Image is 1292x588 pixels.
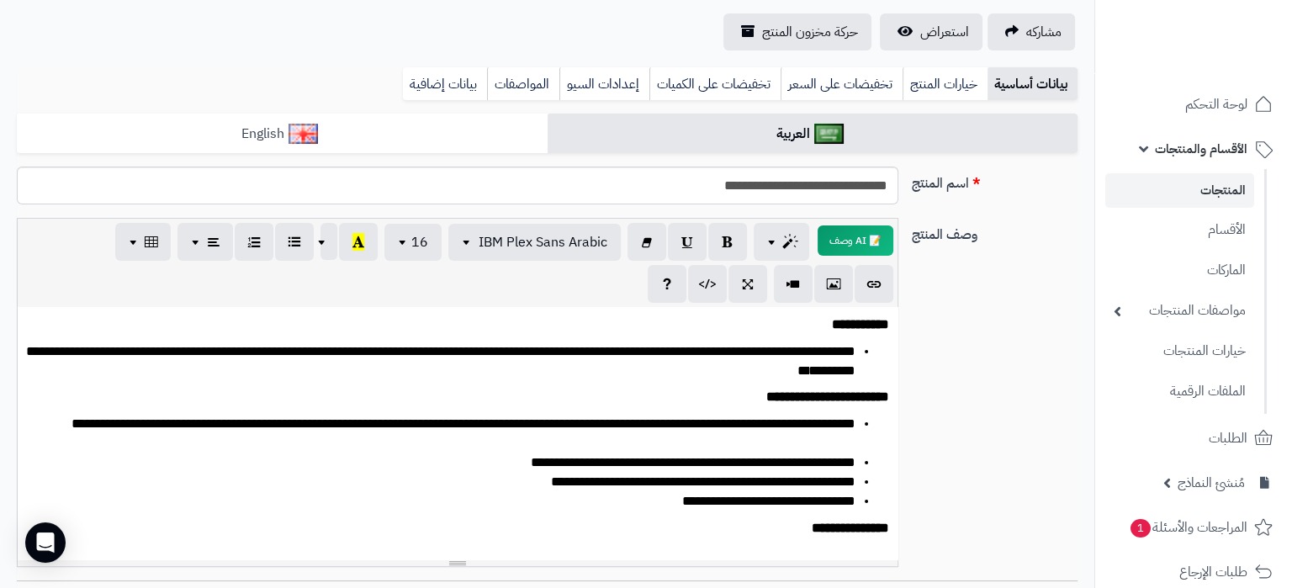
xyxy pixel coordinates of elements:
a: لوحة التحكم [1105,84,1282,124]
img: العربية [814,124,844,144]
a: خيارات المنتج [903,67,988,101]
span: 16 [411,232,428,252]
span: المراجعات والأسئلة [1129,516,1247,539]
a: الماركات [1105,252,1254,289]
span: استعراض [920,22,969,42]
span: IBM Plex Sans Arabic [479,232,607,252]
a: العربية [548,114,1078,155]
a: حركة مخزون المنتج [723,13,871,50]
span: مشاركه [1026,22,1062,42]
button: IBM Plex Sans Arabic [448,224,621,261]
a: الطلبات [1105,418,1282,458]
span: الأقسام والمنتجات [1155,137,1247,161]
a: استعراض [880,13,982,50]
a: إعدادات السيو [559,67,649,101]
span: 1 [1130,519,1151,538]
button: 📝 AI وصف [818,225,893,256]
span: مُنشئ النماذج [1178,471,1245,495]
label: وصف المنتج [905,218,1084,245]
a: المنتجات [1105,173,1254,208]
a: تخفيضات على الكميات [649,67,781,101]
button: 16 [384,224,442,261]
a: مشاركه [988,13,1075,50]
a: بيانات أساسية [988,67,1078,101]
div: Open Intercom Messenger [25,522,66,563]
a: الملفات الرقمية [1105,373,1254,410]
a: الأقسام [1105,212,1254,248]
img: English [289,124,318,144]
span: طلبات الإرجاع [1179,560,1247,584]
a: خيارات المنتجات [1105,333,1254,369]
a: تخفيضات على السعر [781,67,903,101]
span: الطلبات [1209,426,1247,450]
span: لوحة التحكم [1185,93,1247,116]
a: بيانات إضافية [403,67,487,101]
label: اسم المنتج [905,167,1084,193]
a: المراجعات والأسئلة1 [1105,507,1282,548]
a: مواصفات المنتجات [1105,293,1254,329]
a: English [17,114,548,155]
span: حركة مخزون المنتج [762,22,858,42]
a: المواصفات [487,67,559,101]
